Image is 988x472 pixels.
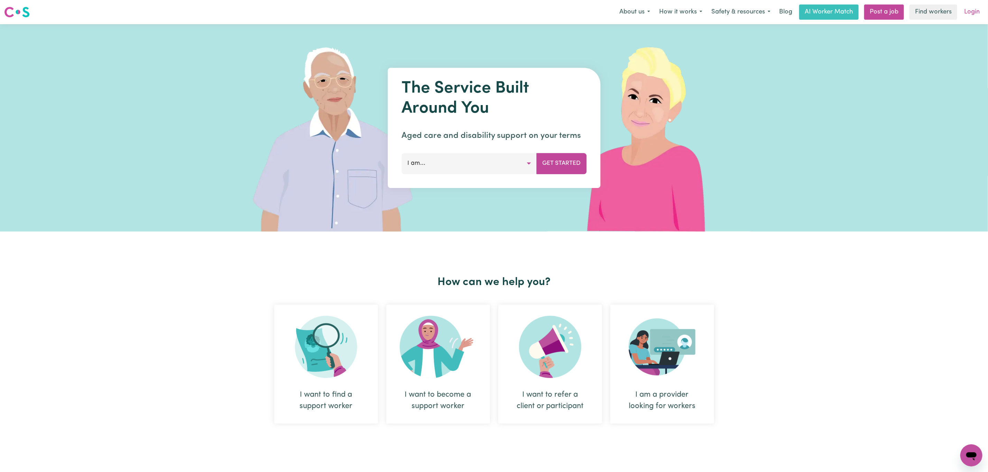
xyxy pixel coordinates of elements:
[515,389,585,412] div: I want to refer a client or participant
[403,389,473,412] div: I want to become a support worker
[536,153,587,174] button: Get Started
[655,5,707,19] button: How it works
[295,316,357,378] img: Search
[498,305,602,424] div: I want to refer a client or participant
[909,4,957,20] a: Find workers
[629,316,696,378] img: Provider
[401,79,587,119] h1: The Service Built Around You
[519,316,581,378] img: Refer
[960,4,984,20] a: Login
[386,305,490,424] div: I want to become a support worker
[400,316,477,378] img: Become Worker
[799,4,859,20] a: AI Worker Match
[707,5,775,19] button: Safety & resources
[864,4,904,20] a: Post a job
[4,4,30,20] a: Careseekers logo
[610,305,714,424] div: I am a provider looking for workers
[4,6,30,18] img: Careseekers logo
[291,389,361,412] div: I want to find a support worker
[775,4,796,20] a: Blog
[401,130,587,142] p: Aged care and disability support on your terms
[627,389,698,412] div: I am a provider looking for workers
[401,153,537,174] button: I am...
[615,5,655,19] button: About us
[274,305,378,424] div: I want to find a support worker
[270,276,718,289] h2: How can we help you?
[960,444,982,466] iframe: Button to launch messaging window, conversation in progress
